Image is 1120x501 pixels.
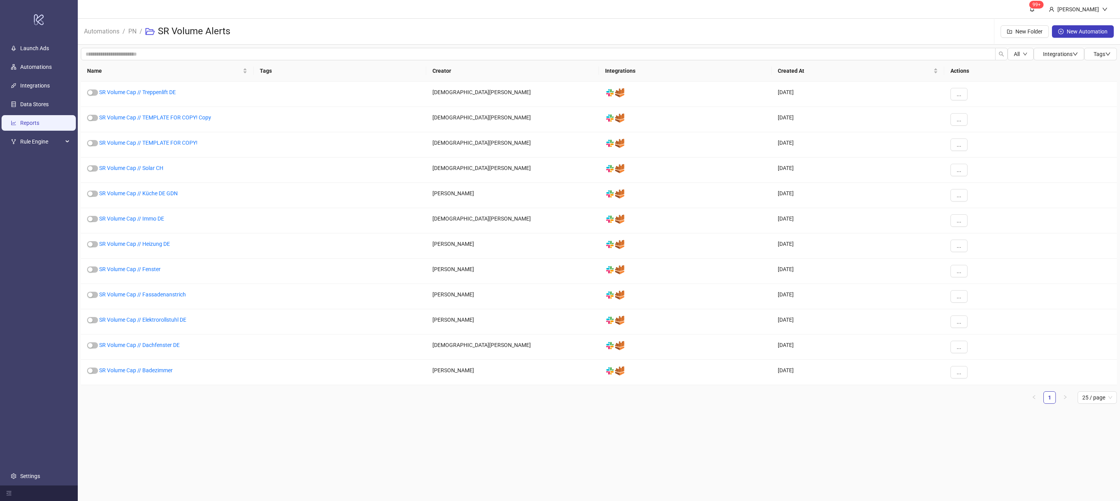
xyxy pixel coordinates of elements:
[957,192,961,198] span: ...
[99,165,163,171] a: SR Volume Cap // Solar CH
[950,113,968,126] button: ...
[426,107,599,132] div: [DEMOGRAPHIC_DATA][PERSON_NAME]
[426,82,599,107] div: [DEMOGRAPHIC_DATA][PERSON_NAME]
[254,60,426,82] th: Tags
[1102,7,1108,12] span: down
[99,317,186,323] a: SR Volume Cap // Elektrorollstuhl DE
[99,89,176,95] a: SR Volume Cap // Treppenlift DE
[957,319,961,325] span: ...
[950,138,968,151] button: ...
[426,360,599,385] div: [PERSON_NAME]
[426,284,599,309] div: [PERSON_NAME]
[426,259,599,284] div: [PERSON_NAME]
[127,26,138,35] a: PN
[99,367,173,373] a: SR Volume Cap // Badezimmer
[426,60,599,82] th: Creator
[950,164,968,176] button: ...
[772,132,944,158] div: [DATE]
[1105,51,1111,57] span: down
[772,259,944,284] div: [DATE]
[772,233,944,259] div: [DATE]
[950,366,968,378] button: ...
[99,190,178,196] a: SR Volume Cap // Küche DE GDN
[1078,391,1117,404] div: Page Size
[20,64,52,70] a: Automations
[99,266,161,272] a: SR Volume Cap // Fenster
[1008,48,1034,60] button: Alldown
[772,158,944,183] div: [DATE]
[1049,7,1054,12] span: user
[1084,48,1117,60] button: Tagsdown
[20,101,49,107] a: Data Stores
[957,268,961,274] span: ...
[957,293,961,300] span: ...
[950,189,968,201] button: ...
[772,183,944,208] div: [DATE]
[999,51,1004,57] span: search
[20,473,40,479] a: Settings
[426,132,599,158] div: [DEMOGRAPHIC_DATA][PERSON_NAME]
[1032,395,1036,399] span: left
[20,45,49,51] a: Launch Ads
[1044,392,1055,403] a: 1
[950,290,968,303] button: ...
[426,309,599,335] div: [PERSON_NAME]
[950,265,968,277] button: ...
[957,91,961,97] span: ...
[426,208,599,233] div: [DEMOGRAPHIC_DATA][PERSON_NAME]
[1029,1,1044,9] sup: 681
[99,291,186,298] a: SR Volume Cap // Fassadenanstrich
[1073,51,1078,57] span: down
[957,217,961,224] span: ...
[122,19,125,44] li: /
[20,120,39,126] a: Reports
[99,114,211,121] a: SR Volume Cap // TEMPLATE FOR COPY! Copy
[99,342,180,348] a: SR Volume Cap // Dachfenster DE
[1082,392,1112,403] span: 25 / page
[957,142,961,148] span: ...
[99,140,198,146] a: SR Volume Cap // TEMPLATE FOR COPY!
[1059,391,1071,404] li: Next Page
[1094,51,1111,57] span: Tags
[145,27,155,36] span: folder-open
[950,240,968,252] button: ...
[99,215,164,222] a: SR Volume Cap // Immo DE
[99,241,170,247] a: SR Volume Cap // Heizung DE
[11,139,16,144] span: fork
[772,284,944,309] div: [DATE]
[426,158,599,183] div: [DEMOGRAPHIC_DATA][PERSON_NAME]
[772,335,944,360] div: [DATE]
[772,60,944,82] th: Created At
[944,60,1117,82] th: Actions
[1052,25,1114,38] button: New Automation
[957,369,961,375] span: ...
[957,344,961,350] span: ...
[772,82,944,107] div: [DATE]
[87,67,241,75] span: Name
[1014,51,1020,57] span: All
[1058,29,1064,34] span: plus-circle
[1059,391,1071,404] button: right
[426,335,599,360] div: [DEMOGRAPHIC_DATA][PERSON_NAME]
[1001,25,1049,38] button: New Folder
[1034,48,1084,60] button: Integrationsdown
[1067,28,1108,35] span: New Automation
[1028,391,1040,404] button: left
[772,360,944,385] div: [DATE]
[950,315,968,328] button: ...
[950,88,968,100] button: ...
[426,233,599,259] div: [PERSON_NAME]
[1007,29,1012,34] span: folder-add
[950,214,968,227] button: ...
[957,243,961,249] span: ...
[6,490,12,496] span: menu-fold
[1028,391,1040,404] li: Previous Page
[1023,52,1027,56] span: down
[82,26,121,35] a: Automations
[158,25,230,38] h3: SR Volume Alerts
[957,167,961,173] span: ...
[1063,395,1067,399] span: right
[950,341,968,353] button: ...
[1015,28,1043,35] span: New Folder
[81,60,254,82] th: Name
